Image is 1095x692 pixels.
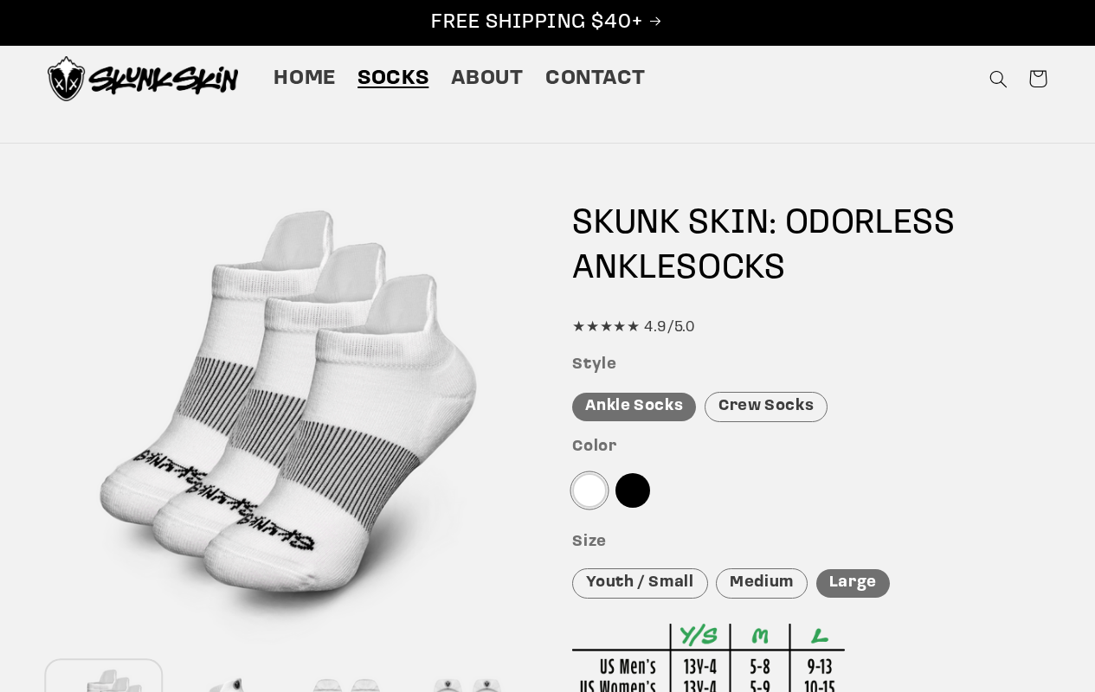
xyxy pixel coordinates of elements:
span: Socks [357,66,428,93]
div: Youth / Small [572,568,707,599]
span: About [451,66,524,93]
a: Socks [347,54,440,103]
span: Home [274,66,336,93]
a: Home [263,54,347,103]
h3: Color [572,438,1047,458]
h1: SKUNK SKIN: ODORLESS SOCKS [572,202,1047,292]
p: FREE SHIPPING $40+ [18,10,1077,36]
div: Medium [716,568,808,599]
div: Large [816,569,890,598]
a: Contact [534,54,656,103]
a: About [440,54,534,103]
div: Ankle Socks [572,393,696,421]
img: Skunk Skin Anti-Odor Socks. [48,56,238,101]
span: ANKLE [572,252,676,286]
h3: Style [572,356,1047,375]
h3: Size [572,533,1047,553]
span: Contact [545,66,645,93]
div: Crew Socks [705,392,828,422]
summary: Search [978,59,1018,99]
div: ★★★★★ 4.9/5.0 [572,315,1047,341]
